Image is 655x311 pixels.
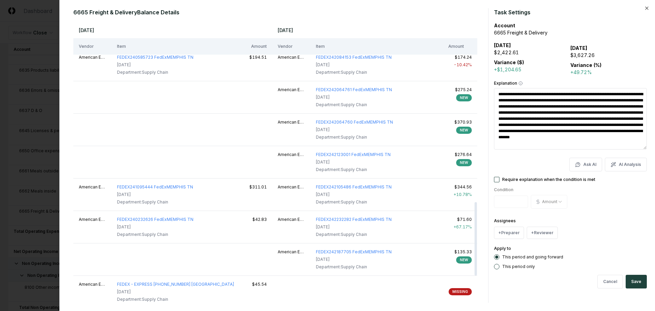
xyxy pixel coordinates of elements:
[316,127,393,133] div: [DATE]
[117,231,193,238] div: Supply Chain
[454,62,472,67] span: -10.42 %
[502,255,563,259] label: This period and going forward
[278,216,305,223] div: American Express
[244,38,272,55] th: Amount
[249,281,267,287] div: $45.54
[316,256,392,263] div: [DATE]
[456,256,472,264] div: NEW
[570,45,587,51] b: [DATE]
[112,38,244,55] th: Item
[117,192,193,198] div: [DATE]
[278,249,305,255] div: American Express
[316,94,392,100] div: [DATE]
[502,178,595,182] label: Require explanation when the condition is met
[456,127,472,134] div: NEW
[527,227,558,239] button: +Reviewer
[316,184,392,189] a: FEDEX242105486 FedExMEMPHIS TN
[570,62,601,68] b: Variance (%)
[448,54,472,60] div: $174.24
[117,55,193,60] a: FEDEX240585723 FedExMEMPHIS TN
[448,87,472,93] div: $275.24
[117,62,193,68] div: [DATE]
[316,167,391,173] div: Supply Chain
[456,159,472,166] div: NEW
[569,158,602,171] button: Ask AI
[448,152,472,158] div: $276.64
[448,249,472,255] div: $135.33
[449,288,472,295] div: MISSING
[117,289,234,295] div: [DATE]
[494,42,511,48] b: [DATE]
[249,216,267,223] div: $42.83
[448,184,472,190] div: $344.56
[570,69,647,76] div: +49.72%
[316,224,392,230] div: [DATE]
[453,224,472,229] span: + 67.17 %
[494,246,511,251] label: Apply to
[443,38,477,55] th: Amount
[117,184,193,189] a: FEDEX241095444 FedExMEMPHIS TN
[316,62,392,68] div: [DATE]
[494,59,524,65] b: Variance ($)
[316,119,393,125] a: FEDEX242064760 FedExMEMPHIS TN
[117,199,193,205] div: Supply Chain
[117,296,234,302] div: Supply Chain
[117,224,193,230] div: [DATE]
[79,281,106,287] div: American Express
[456,94,472,101] div: NEW
[278,87,305,93] div: American Express
[117,217,193,222] a: FEDEX240232626 FedExMEMPHIS TN
[316,231,392,238] div: Supply Chain
[272,22,477,38] th: [DATE]
[519,81,523,85] button: Explanation
[494,23,515,28] b: Account
[316,102,392,108] div: Supply Chain
[494,49,570,56] div: $2,422.61
[316,134,393,140] div: Supply Chain
[448,216,472,223] div: $71.60
[494,29,647,36] div: 6665 Freight & Delivery
[117,69,193,75] div: Supply Chain
[316,264,392,270] div: Supply Chain
[272,38,310,55] th: Vendor
[605,158,647,171] button: AI Analysis
[494,218,516,223] label: Assignees
[570,52,647,59] div: $3,627.26
[453,192,472,197] span: + 10.78 %
[448,119,472,125] div: $370.93
[316,249,392,254] a: FEDEX242187705 FedExMEMPHIS TN
[494,8,647,16] h2: Task Settings
[73,38,112,55] th: Vendor
[316,217,392,222] a: FEDEX242232282 FedExMEMPHIS TN
[278,119,305,125] div: American Express
[494,66,570,73] div: +$1,204.65
[73,22,272,38] th: [DATE]
[626,275,647,288] button: Save
[316,192,392,198] div: [DATE]
[316,55,392,60] a: FEDEX242084153 FedExMEMPHIS TN
[316,159,391,165] div: [DATE]
[278,152,305,158] div: American Express
[73,8,483,16] h2: 6665 Freight & Delivery Balance Details
[494,81,647,85] label: Explanation
[494,227,524,239] button: +Preparer
[278,184,305,190] div: American Express
[79,216,106,223] div: American Express
[597,275,623,288] button: Cancel
[278,54,305,60] div: American Express
[316,152,391,157] a: FEDEX242123001 FedExMEMPHIS TN
[316,199,392,205] div: Supply Chain
[316,87,392,92] a: FEDEX242064761 FedExMEMPHIS TN
[502,265,535,269] label: This period only
[249,54,267,60] div: $194.51
[316,69,392,75] div: Supply Chain
[79,54,106,60] div: American Express
[249,184,267,190] div: $311.01
[117,282,234,287] a: FEDEX - EXPRESS [PHONE_NUMBER] [GEOGRAPHIC_DATA]
[79,184,106,190] div: American Express
[310,38,443,55] th: Item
